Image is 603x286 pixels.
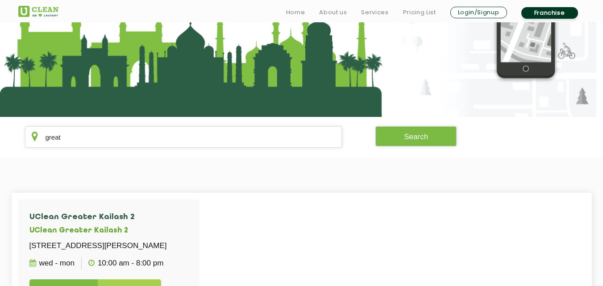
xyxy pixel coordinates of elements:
a: Login/Signup [450,7,507,18]
h5: UClean Greater Kailash 2 [29,227,171,235]
h4: UClean Greater Kailash 2 [29,213,171,222]
a: Services [361,7,388,18]
input: Enter city/area/pin Code [25,126,342,148]
p: Wed - Mon [29,257,75,269]
p: [STREET_ADDRESS][PERSON_NAME] [29,240,171,252]
a: Franchise [521,7,578,19]
a: Home [286,7,305,18]
a: About us [319,7,347,18]
a: Pricing List [403,7,436,18]
button: Search [375,126,457,146]
img: UClean Laundry and Dry Cleaning [18,6,58,17]
p: 10:00 AM - 8:00 PM [88,257,163,269]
